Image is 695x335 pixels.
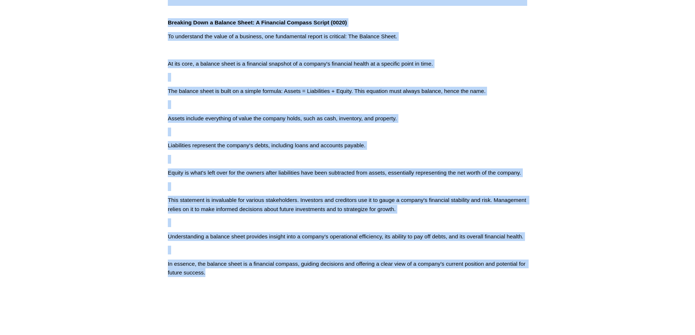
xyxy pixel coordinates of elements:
p: Equity is what's left over for the owners after liabilities have been subtracted from assets, ess... [168,168,527,177]
p: Liabilities represent the company's debts, including loans and accounts payable. [168,141,527,150]
p: In essence, the balance sheet is a financial compass, guiding decisions and offering a clear view... [168,260,527,277]
p: Assets include everything of value the company holds, such as cash, inventory, and property. [168,114,527,123]
strong: Breaking Down a Balance Sheet: A Financial Compass Script (0020) [168,19,347,26]
p: Understanding a balance sheet provides insight into a company's operational efficiency, its abili... [168,232,527,241]
p: This statement is invaluable for various stakeholders. Investors and creditors use it to gauge a ... [168,196,527,214]
p: To understand the value of a business, one fundamental report is critical: The Balance Sheet. [168,32,527,41]
p: At its core, a balance sheet is a financial snapshot of a company's financial health at a specifi... [168,59,527,68]
p: The balance sheet is built on a simple formula: Assets = Liabilities + Equity. This equation must... [168,87,527,96]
